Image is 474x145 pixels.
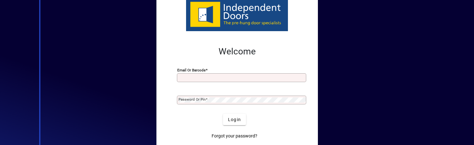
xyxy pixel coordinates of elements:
[212,133,257,139] span: Forgot your password?
[167,46,308,57] h2: Welcome
[178,97,206,102] mat-label: Password or Pin
[209,130,260,142] a: Forgot your password?
[223,114,246,125] button: Login
[177,68,206,72] mat-label: Email or Barcode
[228,116,241,123] span: Login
